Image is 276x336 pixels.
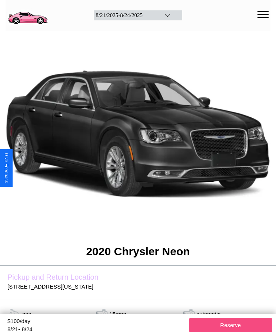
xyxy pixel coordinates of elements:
div: $ 100 /day [7,318,185,326]
img: tank [94,309,109,320]
img: gas [7,309,22,320]
p: automatic [196,309,220,319]
p: [STREET_ADDRESS][US_STATE] [7,282,269,292]
p: 15 mpg [109,309,126,319]
button: Reserve [189,318,273,332]
div: 8 / 21 / 2025 - 8 / 24 / 2025 [96,12,155,19]
p: gas [22,309,31,319]
div: 8 / 21 - 8 / 24 [7,326,185,332]
label: Pickup and Return Location [7,273,269,282]
img: gas [182,309,196,320]
img: logo [6,4,50,26]
div: Give Feedback [4,153,9,183]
